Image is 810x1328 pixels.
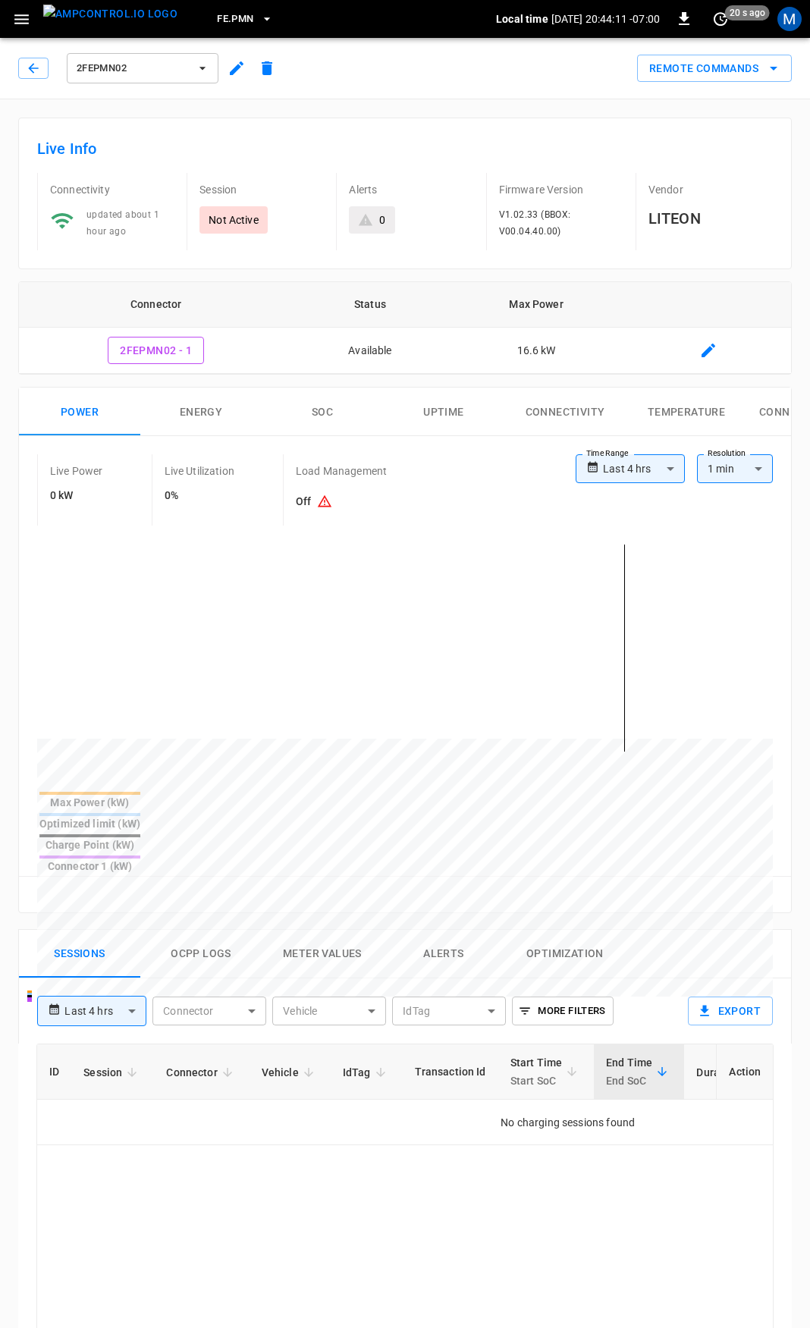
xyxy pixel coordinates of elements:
img: ampcontrol.io logo [43,5,177,24]
span: Session [83,1063,142,1082]
div: Start Time [510,1053,563,1090]
button: Alerts [383,930,504,978]
table: connector table [19,282,791,375]
span: Duration [696,1063,758,1082]
span: V1.02.33 (BBOX: V00.04.40.00) [499,209,571,237]
p: Alerts [349,182,473,197]
div: Last 4 hrs [64,997,146,1025]
th: Max Power [447,282,626,328]
button: Uptime [383,388,504,436]
button: Power [19,388,140,436]
h6: 0 kW [50,488,103,504]
td: 16.6 kW [447,328,626,375]
div: End Time [606,1053,652,1090]
button: 2FEPMN02 - 1 [108,337,204,365]
label: Time Range [586,447,629,460]
span: 20 s ago [725,5,770,20]
button: Ocpp logs [140,930,262,978]
p: [DATE] 20:44:11 -07:00 [551,11,660,27]
span: IdTag [343,1063,391,1082]
label: Resolution [708,447,746,460]
button: More Filters [512,997,613,1025]
button: Optimization [504,930,626,978]
button: Remote Commands [637,55,792,83]
th: Transaction Id [403,1044,498,1100]
p: Live Utilization [165,463,234,479]
button: set refresh interval [708,7,733,31]
div: 0 [379,212,385,228]
p: Load Management [296,463,387,479]
button: Energy [140,388,262,436]
button: Sessions [19,930,140,978]
button: Temperature [626,388,747,436]
div: remote commands options [637,55,792,83]
p: Firmware Version [499,182,623,197]
span: Start TimeStart SoC [510,1053,582,1090]
span: 2FEPMN02 [77,60,189,77]
button: Connectivity [504,388,626,436]
h6: Live Info [37,137,773,161]
p: Live Power [50,463,103,479]
p: Not Active [209,212,259,228]
th: ID [37,1044,71,1100]
p: Local time [496,11,548,27]
button: SOC [262,388,383,436]
div: 1 min [697,454,773,483]
th: Connector [19,282,293,328]
span: updated about 1 hour ago [86,209,159,237]
p: Session [199,182,324,197]
button: 2FEPMN02 [67,53,218,83]
span: End TimeEnd SoC [606,1053,672,1090]
span: FE.PMN [217,11,253,28]
div: profile-icon [777,7,802,31]
button: FE.PMN [211,5,279,34]
span: Connector [166,1063,237,1082]
button: Export [688,997,773,1025]
h6: 0% [165,488,234,504]
p: Start SoC [510,1072,563,1090]
td: Available [293,328,447,375]
p: Connectivity [50,182,174,197]
button: Meter Values [262,930,383,978]
p: Vendor [648,182,773,197]
th: Status [293,282,447,328]
p: End SoC [606,1072,652,1090]
th: Action [716,1044,773,1100]
h6: Off [296,488,387,516]
h6: LITEON [648,206,773,231]
span: Vehicle [262,1063,319,1082]
button: Existing capacity schedules won’t take effect because Load Management is turned off. To activate ... [311,488,338,516]
div: Last 4 hrs [603,454,685,483]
